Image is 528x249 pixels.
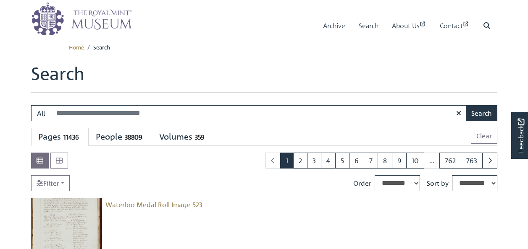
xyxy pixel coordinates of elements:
[192,132,207,142] span: 359
[466,105,497,121] button: Search
[31,2,132,36] img: logo_wide.png
[439,153,461,169] a: Goto page 762
[482,153,497,169] a: Next page
[378,153,392,169] a: Goto page 8
[280,153,294,169] span: Goto page 1
[406,153,424,169] a: Goto page 10
[392,153,407,169] a: Goto page 9
[262,153,497,169] nav: pagination
[122,132,145,142] span: 38809
[31,175,70,191] a: Filter
[31,105,51,121] button: All
[69,43,84,51] a: Home
[392,14,426,38] a: About Us
[159,132,207,142] div: Volumes
[440,14,470,38] a: Contact
[61,132,81,142] span: 11436
[511,112,528,159] a: Would you like to provide feedback?
[349,153,364,169] a: Goto page 6
[93,43,110,51] span: Search
[471,128,497,144] button: Clear
[51,105,467,121] input: Enter one or more search terms...
[461,153,483,169] a: Goto page 763
[265,153,281,169] li: Previous page
[31,63,497,92] h1: Search
[353,178,371,188] label: Order
[427,178,449,188] label: Sort by
[293,153,307,169] a: Goto page 2
[335,153,349,169] a: Goto page 5
[364,153,378,169] a: Goto page 7
[323,14,345,38] a: Archive
[38,132,81,142] div: Pages
[307,153,321,169] a: Goto page 3
[96,132,145,142] div: People
[105,200,202,209] a: Waterloo Medal Roll Image 523
[516,119,526,153] span: Feedback
[359,14,378,38] a: Search
[321,153,336,169] a: Goto page 4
